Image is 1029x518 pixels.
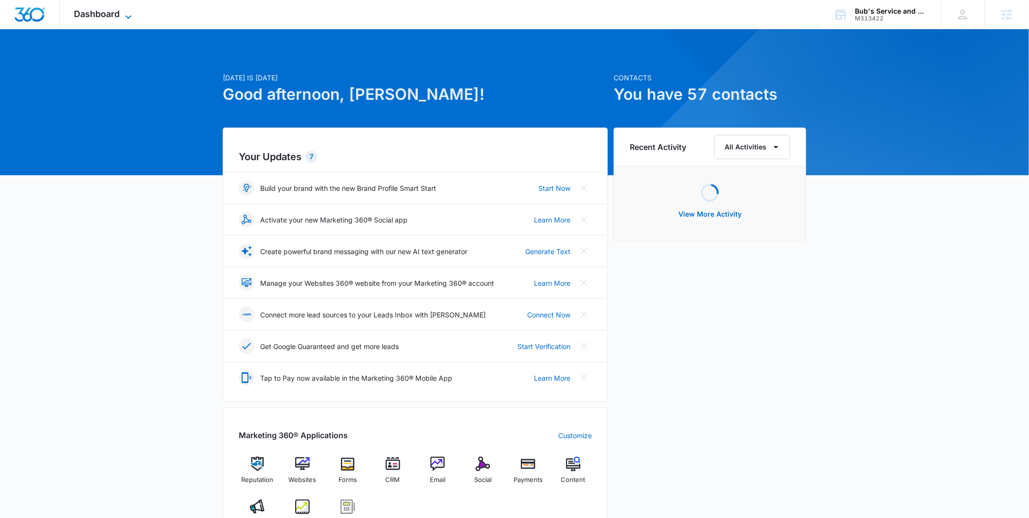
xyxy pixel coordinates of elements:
div: account name [855,7,926,15]
a: Learn More [534,373,570,383]
div: Keywords by Traffic [107,57,164,64]
div: Domain Overview [37,57,87,64]
h1: You have 57 contacts [614,83,806,106]
h2: Your Updates [239,149,592,164]
p: Connect more lead sources to your Leads Inbox with [PERSON_NAME] [260,310,486,320]
button: Close [576,307,592,322]
h2: Marketing 360® Applications [239,429,348,441]
a: Email [419,457,457,492]
button: Close [576,338,592,354]
p: Tap to Pay now available in the Marketing 360® Mobile App [260,373,452,383]
div: account id [855,15,926,22]
button: Close [576,243,592,259]
div: 7 [305,151,318,163]
p: Create powerful brand messaging with our new AI text generator [260,246,467,257]
div: Domain: [DOMAIN_NAME] [25,25,107,33]
a: Start Now [538,183,570,193]
img: tab_domain_overview_orange.svg [26,56,34,64]
span: Email [430,475,445,485]
a: Generate Text [525,246,570,257]
a: Forms [329,457,367,492]
a: Payments [510,457,547,492]
button: Close [576,180,592,196]
a: Learn More [534,278,570,288]
p: Activate your new Marketing 360® Social app [260,215,408,225]
span: Payments [514,475,543,485]
span: CRM [386,475,400,485]
a: Content [554,457,592,492]
a: Customize [558,430,592,441]
div: v 4.0.25 [27,16,48,23]
a: Social [464,457,502,492]
a: Reputation [239,457,276,492]
a: Start Verification [517,341,570,351]
h1: Good afternoon, [PERSON_NAME]! [223,83,608,106]
button: All Activities [714,135,790,159]
img: website_grey.svg [16,25,23,33]
button: View More Activity [669,203,751,226]
a: Learn More [534,215,570,225]
span: Dashboard [74,9,120,19]
a: Connect Now [527,310,570,320]
span: Websites [289,475,317,485]
span: Social [474,475,492,485]
h6: Recent Activity [630,141,686,153]
p: Get Google Guaranteed and get more leads [260,341,399,351]
img: tab_keywords_by_traffic_grey.svg [97,56,105,64]
a: CRM [374,457,411,492]
span: Forms [338,475,357,485]
p: [DATE] is [DATE] [223,73,608,83]
p: Manage your Websites 360® website from your Marketing 360® account [260,278,494,288]
button: Close [576,275,592,291]
span: Reputation [241,475,273,485]
p: Contacts [614,73,806,83]
span: Content [561,475,585,485]
button: Close [576,212,592,227]
p: Build your brand with the new Brand Profile Smart Start [260,183,436,193]
img: logo_orange.svg [16,16,23,23]
a: Websites [284,457,321,492]
button: Close [576,370,592,386]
